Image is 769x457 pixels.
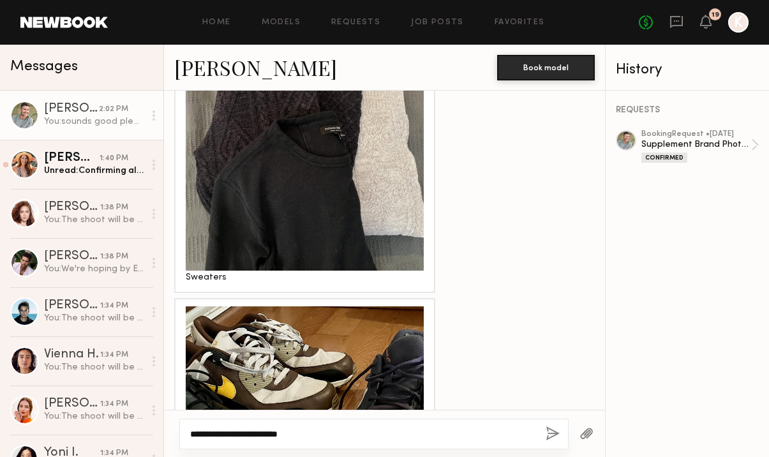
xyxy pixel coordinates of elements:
div: You: We're hoping by EOW! [44,263,144,275]
div: 1:34 PM [100,349,128,361]
button: Book model [497,55,595,80]
a: bookingRequest •[DATE]Supplement Brand Photoshoot - [GEOGRAPHIC_DATA]Confirmed [641,130,759,163]
a: Book model [497,61,595,72]
div: You: The shoot will be on [DATE] + 22nd and if a final select, we’d need you for one of the days.... [44,312,144,324]
div: You: The shoot will be on [DATE] + 22nd and if a final select, we’d need you for one of the days.... [44,361,144,373]
div: Supplement Brand Photoshoot - [GEOGRAPHIC_DATA] [641,139,751,151]
div: You: The shoot will be on [DATE] + 22nd and if a final select, we’d need you for one of the days.... [44,214,144,226]
span: Messages [10,59,78,74]
a: [PERSON_NAME] [174,54,337,81]
div: Unread: Confirming all looks good! Thanks! [44,165,144,177]
div: 2:02 PM [99,103,128,116]
div: 1:38 PM [100,202,128,214]
div: [PERSON_NAME] [44,152,100,165]
div: 1:38 PM [100,251,128,263]
div: 1:40 PM [100,153,128,165]
div: Vienna H. [44,348,100,361]
a: Requests [331,19,380,27]
div: booking Request • [DATE] [641,130,751,139]
div: 1:34 PM [100,300,128,312]
a: Models [262,19,301,27]
div: You: The shoot will be on [DATE] + 22nd and if a final select, we’d need you for one of the days.... [44,410,144,423]
div: [PERSON_NAME] [44,398,100,410]
div: REQUESTS [616,106,759,115]
a: Home [202,19,231,27]
div: Confirmed [641,153,687,163]
div: 1:34 PM [100,398,128,410]
div: [PERSON_NAME] [44,103,99,116]
div: 19 [712,11,719,19]
a: K [728,12,749,33]
a: Favorites [495,19,545,27]
a: Job Posts [411,19,464,27]
div: [PERSON_NAME] [44,299,100,312]
div: You: sounds good please bring all! [44,116,144,128]
div: History [616,63,759,77]
div: [PERSON_NAME] [44,250,100,263]
div: [PERSON_NAME] [44,201,100,214]
div: Sweaters [186,271,424,285]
